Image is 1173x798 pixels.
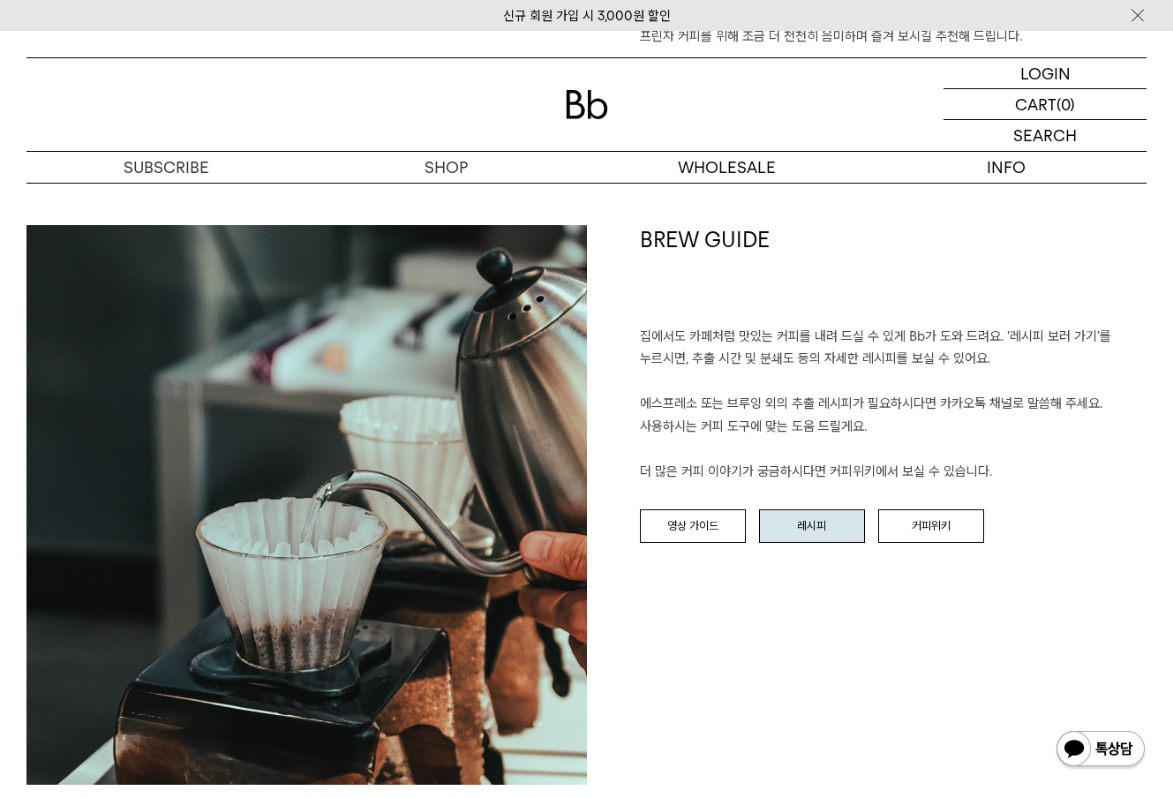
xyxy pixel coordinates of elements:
[867,152,1147,183] p: INFO
[306,152,586,183] a: SHOP
[587,152,867,183] p: WHOLESALE
[640,509,746,543] a: 영상 가이드
[944,89,1147,120] a: CART (0)
[1056,89,1075,119] p: (0)
[878,509,984,543] a: 커피위키
[1015,89,1056,119] p: CART
[1055,729,1147,772] img: 카카오톡 채널 1:1 채팅 버튼
[640,225,1147,326] h1: BREW GUIDE
[640,326,1147,484] p: 집에서도 카페처럼 맛있는 커피를 내려 드실 ﻿수 있게 Bb가 도와 드려요. '레시피 보러 가기'를 누르시면, 추출 시간 및 분쇄도 등의 자세한 레시피를 보실 수 있어요. 에스...
[1020,58,1071,88] p: LOGIN
[26,225,587,786] img: a9080350f8f7d047e248a4ae6390d20f_153659.jpg
[759,509,865,543] a: 레시피
[1013,120,1077,151] p: SEARCH
[944,58,1147,89] a: LOGIN
[26,152,306,183] a: SUBSCRIBE
[566,90,608,119] img: 로고
[503,8,671,24] a: 신규 회원 가입 시 3,000원 할인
